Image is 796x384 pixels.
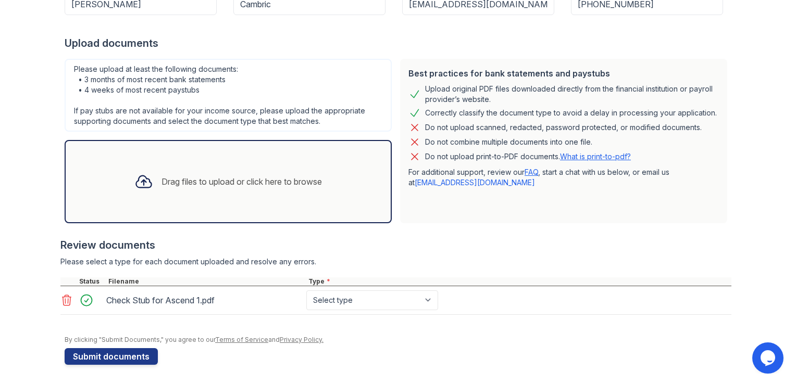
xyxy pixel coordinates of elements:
[106,292,302,309] div: Check Stub for Ascend 1.pdf
[408,67,719,80] div: Best practices for bank statements and paystubs
[408,167,719,188] p: For additional support, review our , start a chat with us below, or email us at
[106,277,306,286] div: Filename
[161,175,322,188] div: Drag files to upload or click here to browse
[280,336,324,343] a: Privacy Policy.
[65,348,158,365] button: Submit documents
[77,277,106,286] div: Status
[525,168,538,176] a: FAQ
[425,151,631,162] p: Do not upload print-to-PDF documents.
[306,277,731,286] div: Type
[560,152,631,161] a: What is print-to-pdf?
[425,121,702,134] div: Do not upload scanned, redacted, password protected, or modified documents.
[215,336,268,343] a: Terms of Service
[425,136,592,148] div: Do not combine multiple documents into one file.
[425,107,717,119] div: Correctly classify the document type to avoid a delay in processing your application.
[60,257,731,267] div: Please select a type for each document uploaded and resolve any errors.
[65,59,392,132] div: Please upload at least the following documents: • 3 months of most recent bank statements • 4 wee...
[425,84,719,105] div: Upload original PDF files downloaded directly from the financial institution or payroll provider’...
[752,342,786,374] iframe: chat widget
[65,336,731,344] div: By clicking "Submit Documents," you agree to our and
[60,238,731,252] div: Review documents
[415,178,535,187] a: [EMAIL_ADDRESS][DOMAIN_NAME]
[65,36,731,50] div: Upload documents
